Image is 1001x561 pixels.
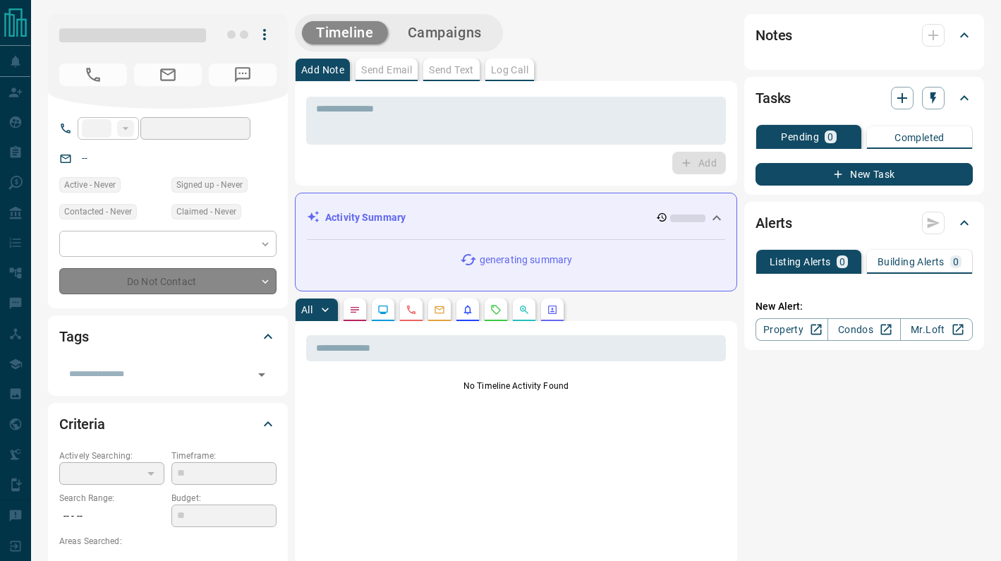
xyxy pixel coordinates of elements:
span: Active - Never [64,178,116,192]
h2: Tags [59,325,88,348]
div: Activity Summary [307,205,725,231]
h2: Alerts [756,212,792,234]
button: Open [252,365,272,385]
p: 0 [953,257,959,267]
p: 0 [827,132,833,142]
p: New Alert: [756,299,973,314]
p: Timeframe: [171,450,277,462]
a: Mr.Loft [900,318,973,341]
p: Search Range: [59,492,164,505]
p: Add Note [301,65,344,75]
p: Budget: [171,492,277,505]
button: Timeline [302,21,388,44]
h2: Criteria [59,413,105,435]
button: Campaigns [394,21,496,44]
h2: Notes [756,24,792,47]
p: 0 [839,257,845,267]
p: Activity Summary [325,210,406,225]
svg: Lead Browsing Activity [377,304,389,315]
div: Do Not Contact [59,268,277,294]
h2: Tasks [756,87,791,109]
span: Contacted - Never [64,205,132,219]
div: Alerts [756,206,973,240]
span: No Number [209,64,277,86]
svg: Emails [434,304,445,315]
svg: Agent Actions [547,304,558,315]
div: Tags [59,320,277,354]
span: Signed up - Never [176,178,243,192]
a: Condos [827,318,900,341]
p: generating summary [480,253,572,267]
svg: Requests [490,304,502,315]
span: No Number [59,64,127,86]
svg: Notes [349,304,360,315]
a: Property [756,318,828,341]
svg: Calls [406,304,417,315]
span: Claimed - Never [176,205,236,219]
p: No Timeline Activity Found [306,380,726,392]
div: Criteria [59,407,277,441]
p: Areas Searched: [59,535,277,548]
div: Tasks [756,81,973,115]
svg: Listing Alerts [462,304,473,315]
p: Building Alerts [878,257,945,267]
p: All [301,305,313,315]
button: New Task [756,163,973,186]
span: No Email [134,64,202,86]
p: Pending [781,132,819,142]
p: Actively Searching: [59,450,164,462]
div: Notes [756,18,973,52]
p: Completed [894,133,945,143]
svg: Opportunities [518,304,530,315]
p: -- - -- [59,505,164,528]
p: Listing Alerts [770,257,831,267]
a: -- [82,152,87,164]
